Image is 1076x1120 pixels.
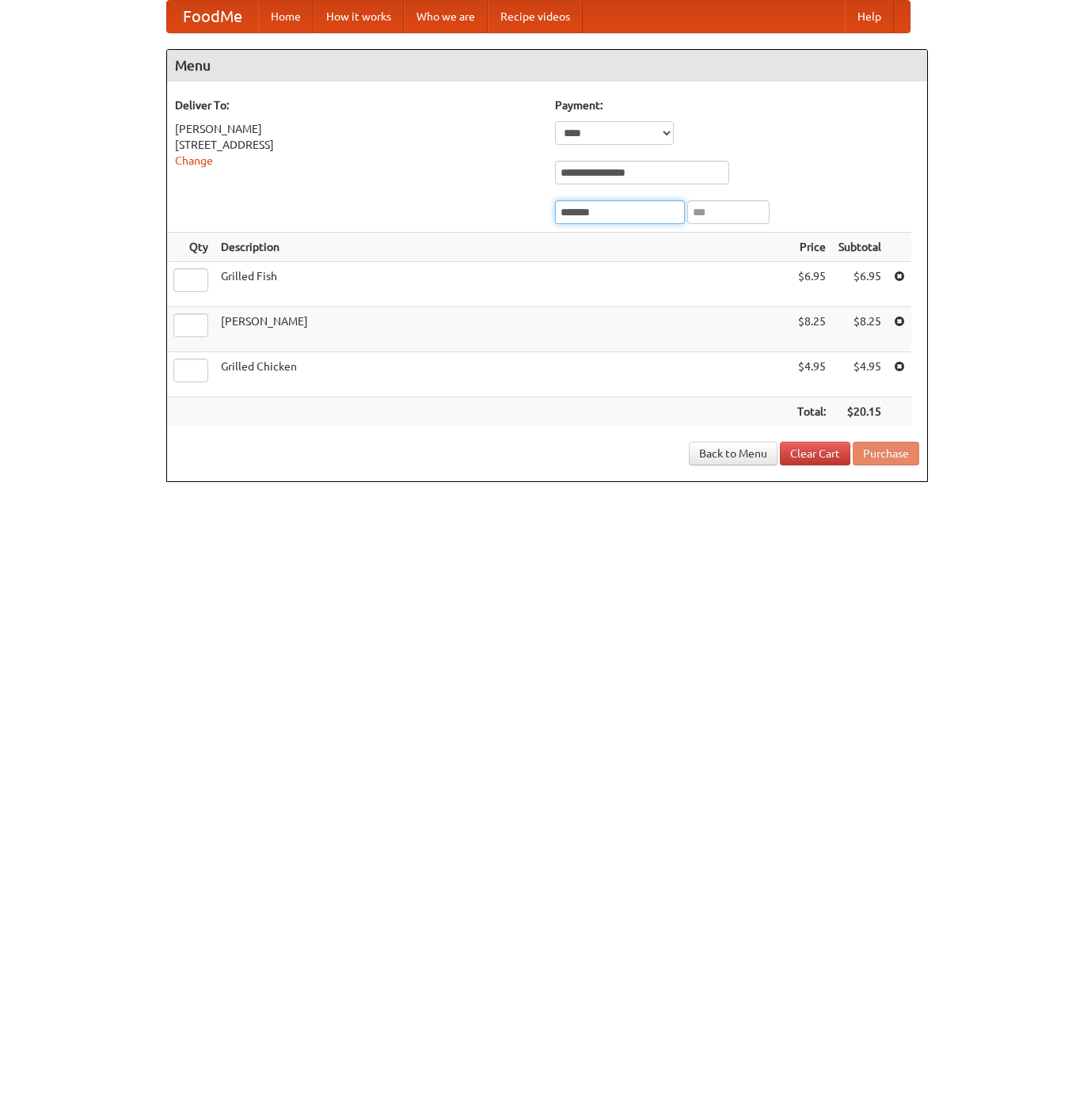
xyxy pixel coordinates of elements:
[791,397,832,427] th: Total:
[832,262,888,307] td: $6.95
[555,97,919,113] h5: Payment:
[488,1,583,32] a: Recipe videos
[167,1,258,32] a: FoodMe
[215,307,791,352] td: [PERSON_NAME]
[175,97,539,113] h5: Deliver To:
[791,307,832,352] td: $8.25
[780,442,850,465] a: Clear Cart
[689,442,778,465] a: Back to Menu
[215,262,791,307] td: Grilled Fish
[314,1,404,32] a: How it works
[791,262,832,307] td: $6.95
[845,1,894,32] a: Help
[175,121,539,137] div: [PERSON_NAME]
[215,233,791,262] th: Description
[853,442,919,465] button: Purchase
[791,233,832,262] th: Price
[215,352,791,397] td: Grilled Chicken
[175,154,213,167] a: Change
[791,352,832,397] td: $4.95
[175,137,539,153] div: [STREET_ADDRESS]
[167,50,927,82] h4: Menu
[404,1,488,32] a: Who we are
[167,233,215,262] th: Qty
[832,233,888,262] th: Subtotal
[832,397,888,427] th: $20.15
[832,352,888,397] td: $4.95
[258,1,314,32] a: Home
[832,307,888,352] td: $8.25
